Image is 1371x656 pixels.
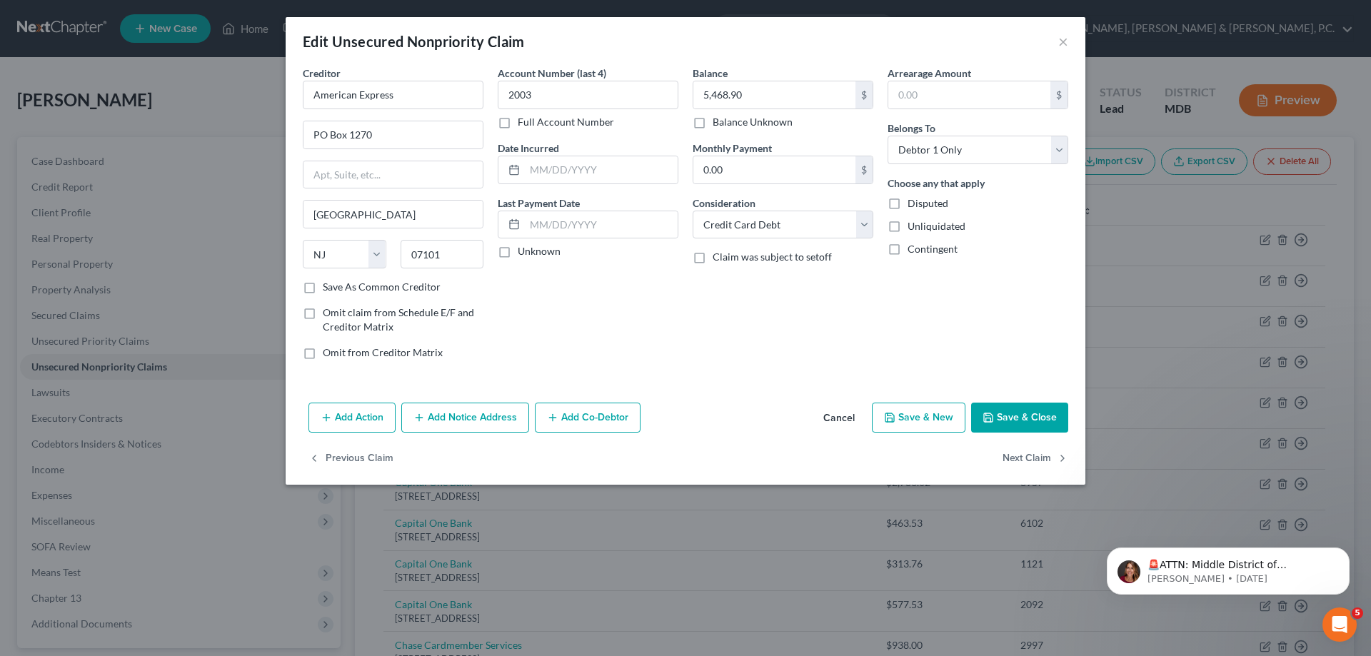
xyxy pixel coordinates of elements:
span: Claim was subject to setoff [713,251,832,263]
label: Account Number (last 4) [498,66,606,81]
input: Search creditor by name... [303,81,483,109]
div: Edit Unsecured Nonpriority Claim [303,31,525,51]
button: Save & New [872,403,965,433]
label: Last Payment Date [498,196,580,211]
label: Save As Common Creditor [323,280,441,294]
iframe: Intercom notifications message [1085,518,1371,617]
label: Unknown [518,244,561,258]
div: $ [1050,81,1068,109]
input: Enter zip... [401,240,484,268]
span: Contingent [908,243,958,255]
div: $ [855,156,873,183]
label: Balance Unknown [713,115,793,129]
span: Creditor [303,67,341,79]
button: × [1058,33,1068,50]
input: MM/DD/YYYY [525,156,678,183]
label: Balance [693,66,728,81]
button: Cancel [812,404,866,433]
div: $ [855,81,873,109]
input: XXXX [498,81,678,109]
button: Add Action [308,403,396,433]
input: 0.00 [888,81,1050,109]
label: Full Account Number [518,115,614,129]
input: MM/DD/YYYY [525,211,678,238]
iframe: Intercom live chat [1322,607,1357,642]
span: Disputed [908,197,948,209]
label: Monthly Payment [693,141,772,156]
button: Save & Close [971,403,1068,433]
input: Enter city... [303,201,483,228]
label: Consideration [693,196,755,211]
button: Next Claim [1003,444,1068,474]
label: Date Incurred [498,141,559,156]
span: Belongs To [888,122,935,134]
label: Choose any that apply [888,176,985,191]
input: 0.00 [693,81,855,109]
span: Omit claim from Schedule E/F and Creditor Matrix [323,306,474,333]
span: Unliquidated [908,220,965,232]
span: 5 [1352,607,1363,619]
button: Previous Claim [308,444,393,474]
button: Add Notice Address [401,403,529,433]
button: Add Co-Debtor [535,403,641,433]
span: Omit from Creditor Matrix [323,346,443,358]
input: Apt, Suite, etc... [303,161,483,188]
input: 0.00 [693,156,855,183]
label: Arrearage Amount [888,66,971,81]
input: Enter address... [303,121,483,148]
